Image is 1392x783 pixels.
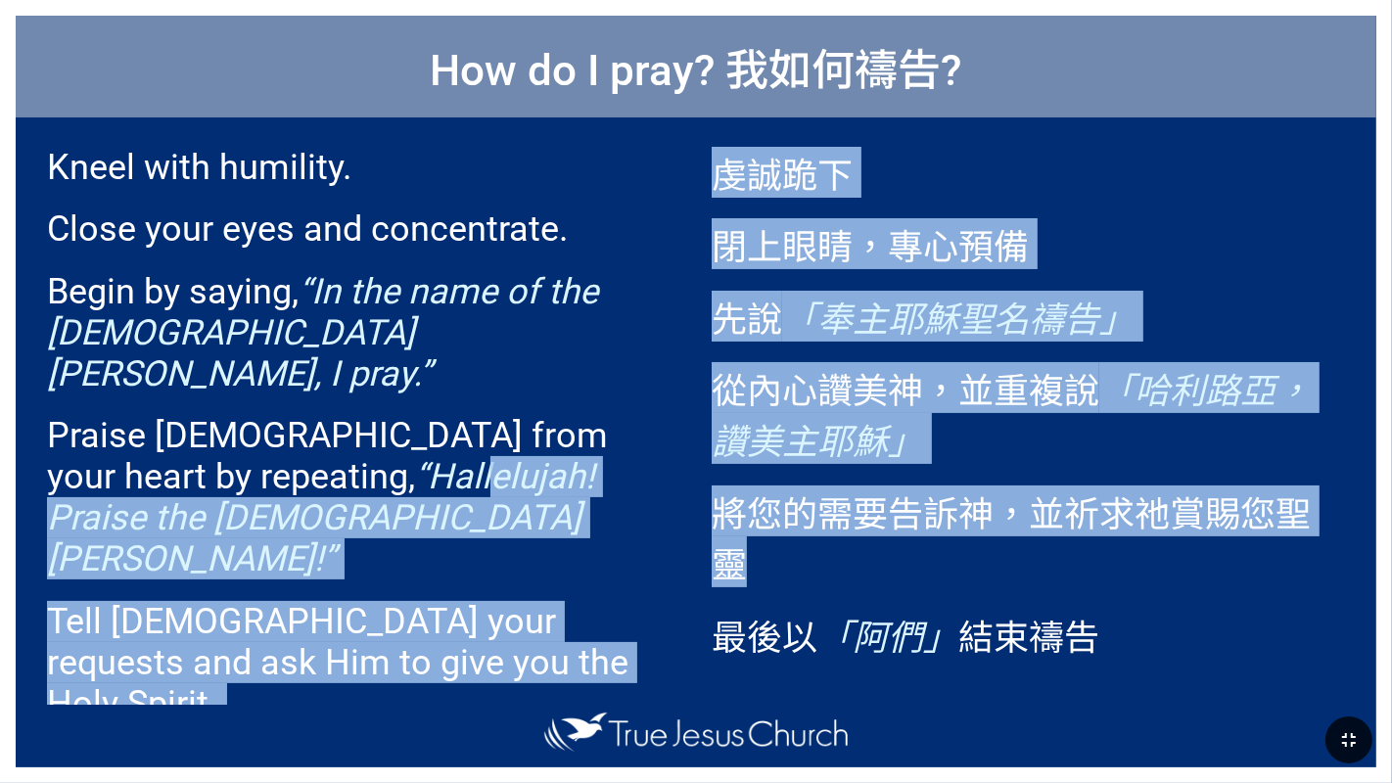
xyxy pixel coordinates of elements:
p: Praise [DEMOGRAPHIC_DATA] from your heart by repeating, [47,415,680,579]
em: 「阿們」 [817,618,958,659]
p: Kneel with humility. [47,147,680,188]
em: “In the name of the [DEMOGRAPHIC_DATA][PERSON_NAME], I pray.” [47,271,598,394]
p: 最後以 結束禱告 [712,609,1345,660]
em: “Hallelujah! Praise the [DEMOGRAPHIC_DATA][PERSON_NAME]!” [47,456,594,579]
p: Begin by saying, [47,271,680,394]
p: 先說 [712,291,1345,342]
p: Tell [DEMOGRAPHIC_DATA] your requests and ask Him to give you the Holy Spirit. [47,601,680,724]
p: Close your eyes and concentrate. [47,208,680,250]
p: 虔誠跪下 [712,147,1345,198]
p: 從內心讚美神，並重複說 [712,362,1345,464]
p: 閉上眼睛，專心預備 [712,218,1345,269]
h1: How do I pray? 我如何禱告? [16,16,1376,117]
em: 「奉主耶穌聖名禱告」 [782,299,1135,341]
p: 將您的需要告訴神，並祈求祂賞賜您聖靈 [712,485,1345,587]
